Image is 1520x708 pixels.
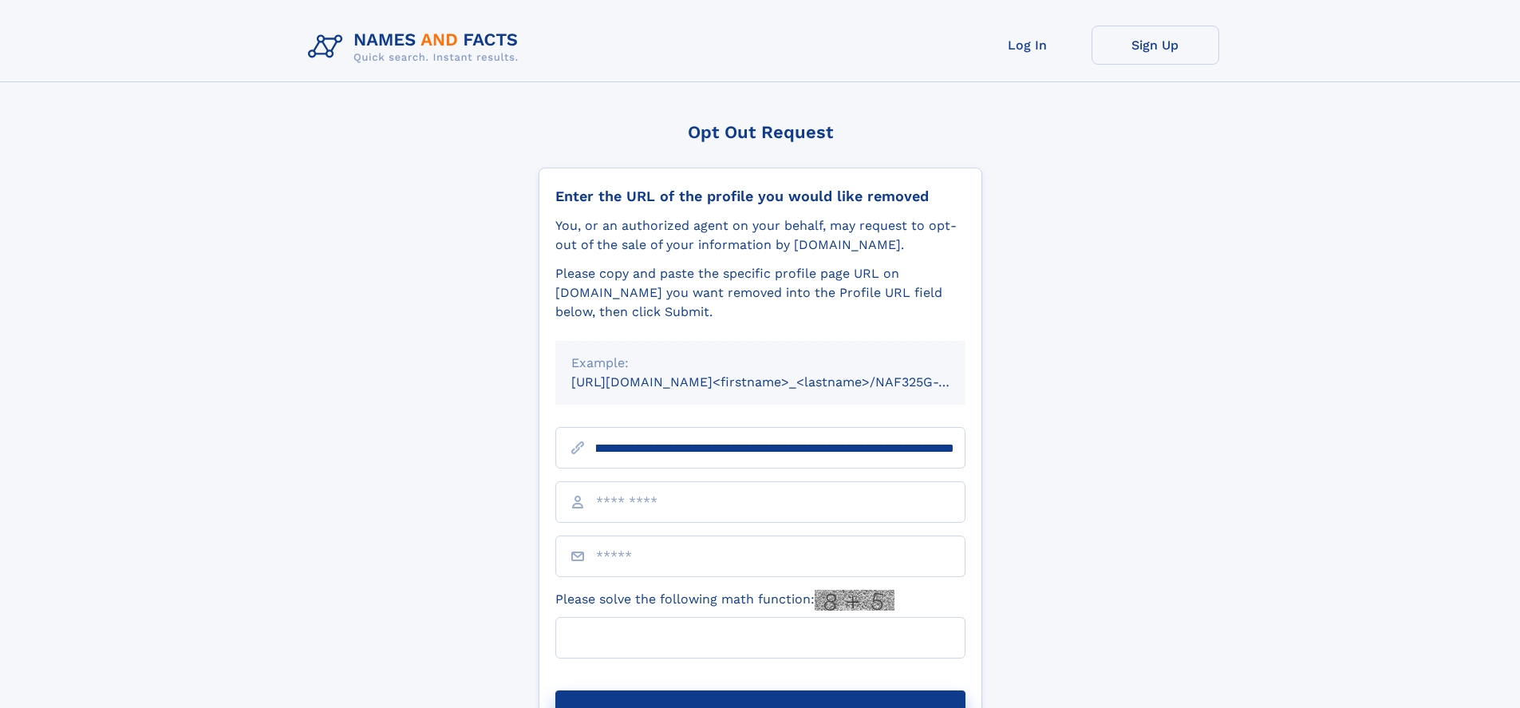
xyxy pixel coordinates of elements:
[555,188,965,205] div: Enter the URL of the profile you would like removed
[1092,26,1219,65] a: Sign Up
[555,590,894,611] label: Please solve the following math function:
[302,26,531,69] img: Logo Names and Facts
[555,216,965,255] div: You, or an authorized agent on your behalf, may request to opt-out of the sale of your informatio...
[539,122,982,142] div: Opt Out Request
[571,354,950,373] div: Example:
[555,264,965,322] div: Please copy and paste the specific profile page URL on [DOMAIN_NAME] you want removed into the Pr...
[964,26,1092,65] a: Log In
[571,374,996,390] small: [URL][DOMAIN_NAME]<firstname>_<lastname>/NAF325G-xxxxxxxx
